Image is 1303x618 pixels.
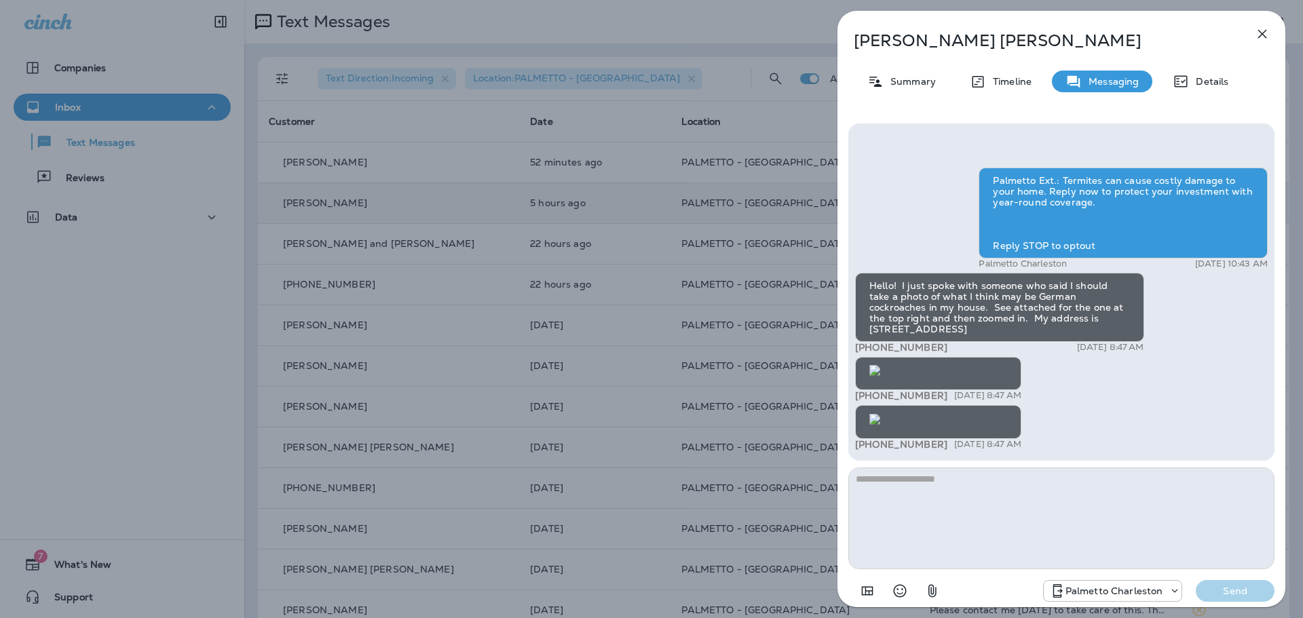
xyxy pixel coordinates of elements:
[979,168,1268,258] div: Palmetto Ext.: Termites can cause costly damage to your home. Reply now to protect your investmen...
[1077,342,1144,353] p: [DATE] 8:47 AM
[869,365,880,376] img: twilio-download
[1195,258,1268,269] p: [DATE] 10:43 AM
[954,439,1021,450] p: [DATE] 8:47 AM
[886,577,913,604] button: Select an emoji
[1065,585,1163,596] p: Palmetto Charleston
[854,31,1224,50] p: [PERSON_NAME] [PERSON_NAME]
[855,438,947,450] span: [PHONE_NUMBER]
[855,341,947,353] span: [PHONE_NUMBER]
[986,76,1032,87] p: Timeline
[869,414,880,425] img: twilio-download
[1044,583,1182,599] div: +1 (843) 277-8322
[1082,76,1139,87] p: Messaging
[979,258,1067,269] p: Palmetto Charleston
[854,577,881,604] button: Add in a premade template
[855,273,1144,342] div: Hello! I just spoke with someone who said I should take a photo of what I think may be German coc...
[954,390,1021,401] p: [DATE] 8:47 AM
[884,76,936,87] p: Summary
[855,389,947,402] span: [PHONE_NUMBER]
[1189,76,1228,87] p: Details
